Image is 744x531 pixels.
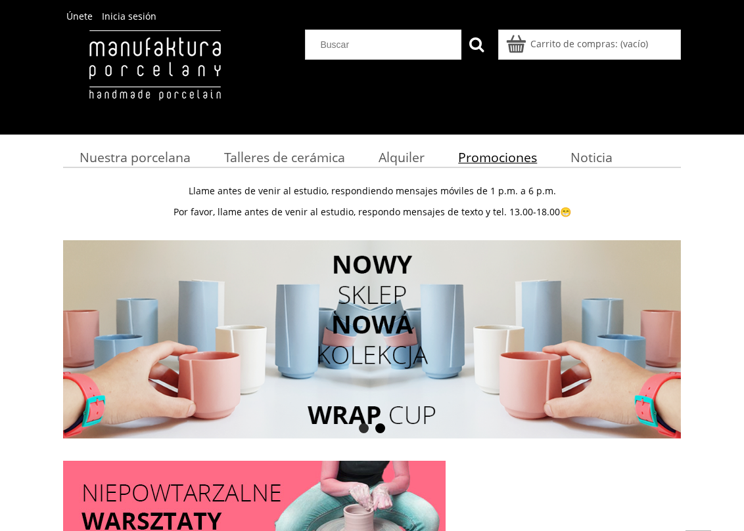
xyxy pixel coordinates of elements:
[63,206,681,218] p: Por favor, llame antes de venir al estudio, respondo mensajes de texto y tel. 13.00-18.00😁
[530,37,618,50] span: Carrito de compras:
[508,37,648,50] a: Productos en el carrito 0. Ir al carrito
[66,10,93,22] a: Únete
[208,144,362,170] a: Talleres de cerámica
[63,144,208,170] a: Nuestra porcelana
[311,30,462,59] input: Buscar en tienda
[379,148,425,166] span: Alquiler
[570,148,613,166] span: Noticia
[458,148,537,166] span: Promociones
[63,185,681,197] p: Llame antes de venir al estudio, respondiendo mensajes móviles de 1 p.m. a 6 p.m.
[554,144,630,170] a: Noticia
[224,148,345,166] span: Talleres de cerámica
[63,30,246,128] img: Fábrica de porcelana
[461,30,492,60] button: Buscar
[362,144,442,170] a: Alquiler
[80,148,191,166] span: Nuestra porcelana
[620,37,648,50] b: (vacío)
[442,144,554,170] a: Promociones
[102,10,156,22] a: Inicia sesión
